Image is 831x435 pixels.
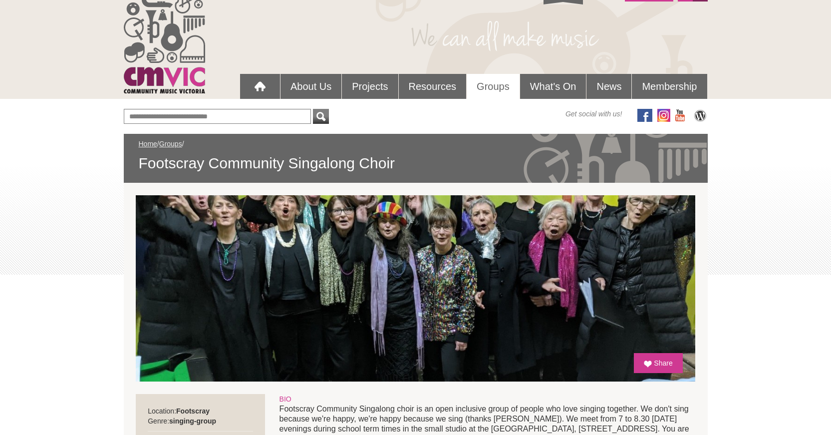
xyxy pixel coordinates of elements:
a: News [586,74,631,99]
a: Share [634,353,682,373]
span: Footscray Community Singalong Choir [139,154,693,173]
img: CMVic Blog [693,109,708,122]
strong: Footscray [176,407,210,415]
a: About Us [280,74,341,99]
a: Projects [342,74,398,99]
img: icon-instagram.png [657,109,670,122]
span: Get social with us! [565,109,622,119]
div: / / [139,139,693,173]
a: Groups [159,140,182,148]
img: Footscray Community Singalong Choir [136,195,695,382]
a: What's On [520,74,586,99]
a: Groups [467,74,520,99]
a: Home [139,140,157,148]
a: Resources [399,74,467,99]
strong: singing-group [169,417,216,425]
a: Membership [632,74,707,99]
div: BIO [279,394,695,404]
